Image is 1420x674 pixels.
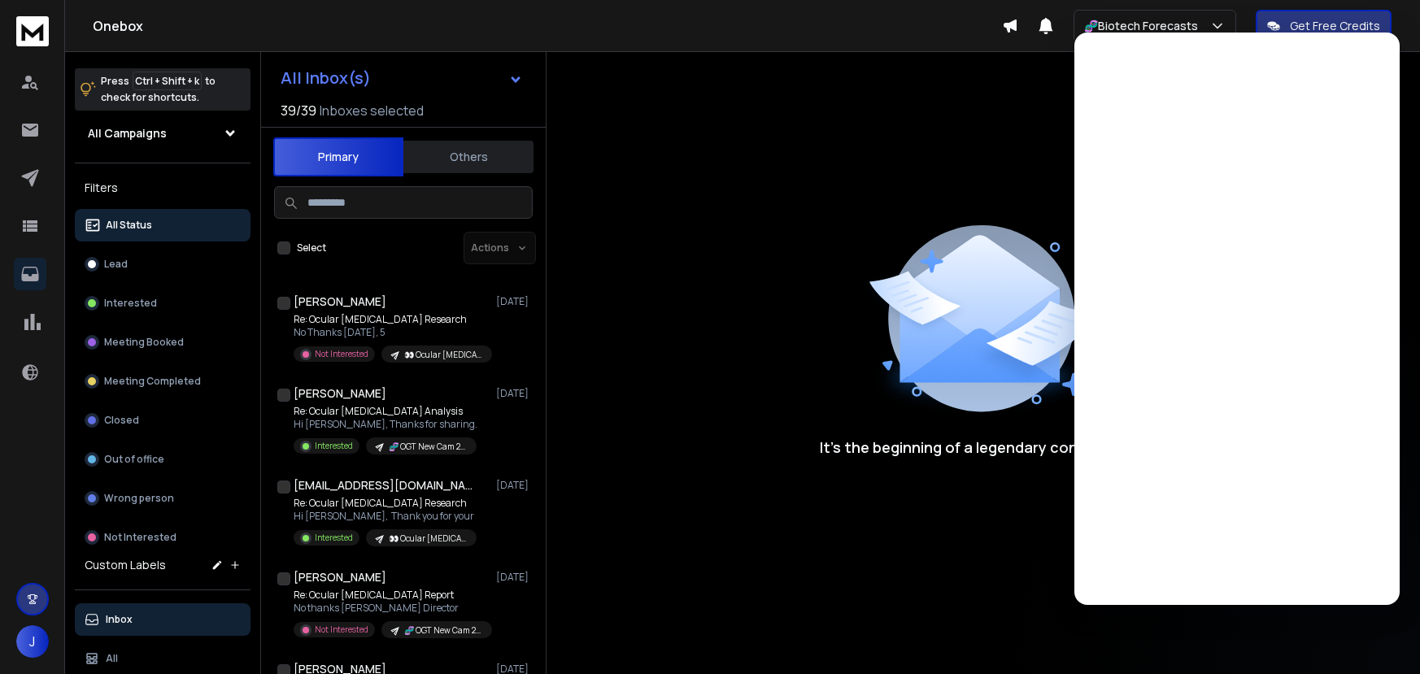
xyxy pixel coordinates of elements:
[496,295,533,308] p: [DATE]
[294,294,386,310] h1: [PERSON_NAME]
[85,557,166,573] h3: Custom Labels
[294,602,489,615] p: No thanks [PERSON_NAME] Director
[315,532,353,544] p: Interested
[75,248,250,280] button: Lead
[281,101,316,120] span: 39 / 39
[404,624,482,637] p: 🧬 OGT New Cam 23-Aug
[133,72,202,90] span: Ctrl + Shift + k
[389,441,467,453] p: 🧬 OGT New Cam 23-Aug
[294,589,489,602] p: Re: Ocular [MEDICAL_DATA] Report
[294,405,477,418] p: Re: Ocular [MEDICAL_DATA] Analysis
[820,436,1147,459] p: It’s the beginning of a legendary conversation
[315,440,353,452] p: Interested
[389,533,467,545] p: 👀 Ocular [MEDICAL_DATA] Market 14-[DATE]
[281,70,371,86] h1: All Inbox(s)
[104,375,201,388] p: Meeting Completed
[294,313,489,326] p: Re: Ocular [MEDICAL_DATA] Research
[75,176,250,199] h3: Filters
[294,326,489,339] p: No Thanks [DATE], 5
[273,137,403,176] button: Primary
[106,652,118,665] p: All
[1256,10,1392,42] button: Get Free Credits
[106,613,133,626] p: Inbox
[294,497,477,510] p: Re: Ocular [MEDICAL_DATA] Research
[496,479,533,492] p: [DATE]
[16,625,49,658] button: J
[104,336,184,349] p: Meeting Booked
[496,571,533,584] p: [DATE]
[268,62,536,94] button: All Inbox(s)
[294,510,477,523] p: Hi [PERSON_NAME], Thank you for your
[104,453,164,466] p: Out of office
[294,385,386,402] h1: [PERSON_NAME]
[404,349,482,361] p: 👀 Ocular [MEDICAL_DATA] Market 14-[DATE]
[75,404,250,437] button: Closed
[16,16,49,46] img: logo
[297,241,326,254] label: Select
[106,219,152,232] p: All Status
[75,287,250,320] button: Interested
[101,73,216,106] p: Press to check for shortcuts.
[75,521,250,554] button: Not Interested
[315,348,368,360] p: Not Interested
[104,492,174,505] p: Wrong person
[104,531,176,544] p: Not Interested
[75,482,250,515] button: Wrong person
[1290,18,1380,34] p: Get Free Credits
[104,297,157,310] p: Interested
[104,414,139,427] p: Closed
[294,569,386,585] h1: [PERSON_NAME]
[403,139,534,175] button: Others
[1074,33,1400,605] iframe: To enrich screen reader interactions, please activate Accessibility in Grammarly extension settings
[496,387,533,400] p: [DATE]
[1084,18,1204,34] p: 🧬Biotech Forecasts
[75,365,250,398] button: Meeting Completed
[294,477,473,494] h1: [EMAIL_ADDRESS][DOMAIN_NAME]
[75,443,250,476] button: Out of office
[75,603,250,636] button: Inbox
[75,326,250,359] button: Meeting Booked
[294,418,477,431] p: Hi [PERSON_NAME], Thanks for sharing.
[320,101,424,120] h3: Inboxes selected
[315,624,368,636] p: Not Interested
[93,16,1002,36] h1: Onebox
[1361,618,1400,657] iframe: To enrich screen reader interactions, please activate Accessibility in Grammarly extension settings
[104,258,128,271] p: Lead
[88,125,167,141] h1: All Campaigns
[75,209,250,241] button: All Status
[75,117,250,150] button: All Campaigns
